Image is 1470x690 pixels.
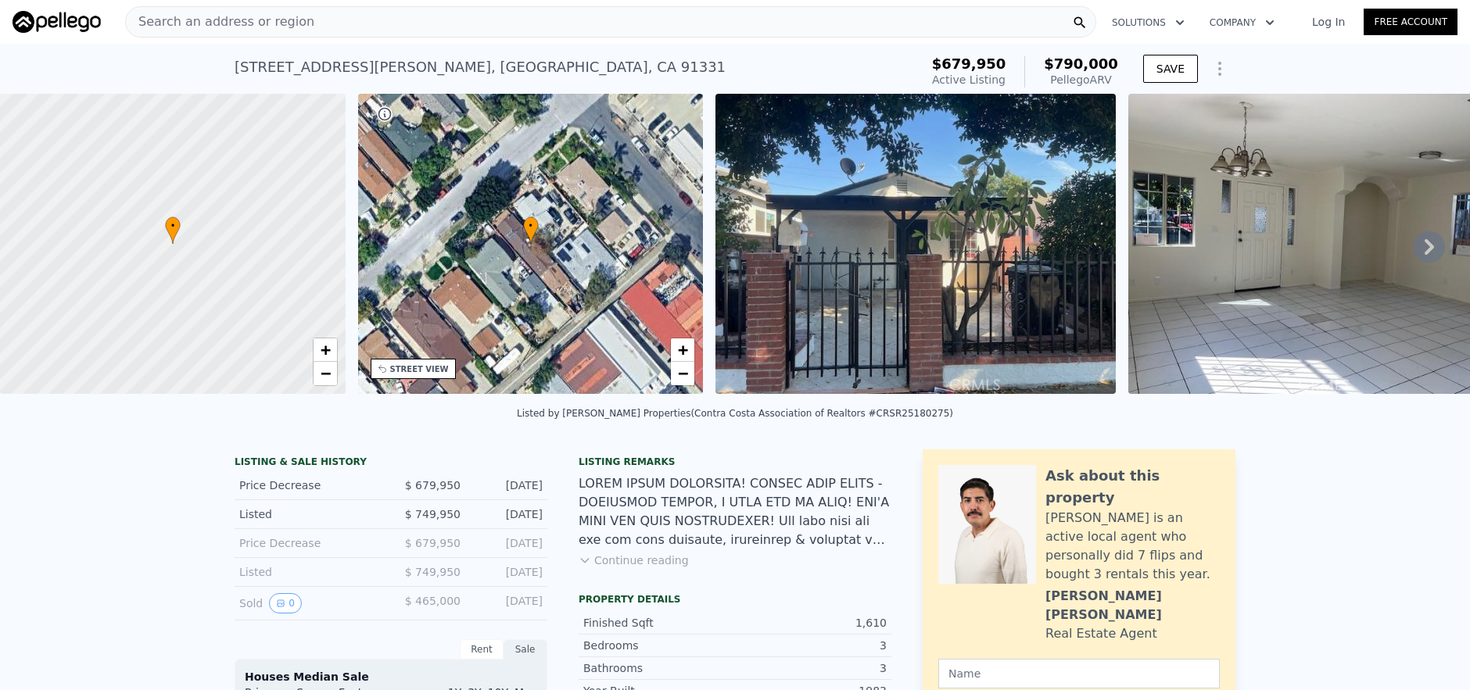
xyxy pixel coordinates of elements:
button: View historical data [269,593,302,613]
div: Listing remarks [579,456,891,468]
div: Property details [579,593,891,606]
div: LISTING & SALE HISTORY [235,456,547,471]
span: • [523,219,539,233]
div: Sale [504,639,547,660]
div: Houses Median Sale [245,669,537,685]
button: Company [1197,9,1287,37]
button: Continue reading [579,552,689,568]
div: Listed [239,506,378,522]
div: 3 [735,660,887,676]
div: 3 [735,638,887,653]
div: • [165,216,181,244]
a: Zoom in [671,338,694,362]
span: $679,950 [932,55,1006,72]
div: [DATE] [473,477,543,493]
span: • [165,219,181,233]
div: • [523,216,539,244]
span: $ 679,950 [405,479,461,492]
span: $ 679,950 [405,537,461,549]
a: Zoom in [314,338,337,362]
span: Search an address or region [126,13,314,31]
img: Pellego [13,11,101,33]
div: Sold [239,593,378,613]
a: Log In [1293,14,1364,30]
div: Listed [239,564,378,580]
div: Listed by [PERSON_NAME] Properties (Contra Costa Association of Realtors #CRSR25180275) [517,408,953,419]
div: STREET VIEW [390,363,449,375]
div: LOREM IPSUM DOLORSITA! CONSEC ADIP ELITS - DOEIUSMOD TEMPOR, I UTLA ETD MA ALIQ! ENI'A MINI VEN Q... [579,474,891,549]
div: [DATE] [473,593,543,613]
div: [PERSON_NAME] [PERSON_NAME] [1045,587,1220,624]
div: Rent [460,639,504,660]
span: $790,000 [1044,55,1118,72]
div: Finished Sqft [583,615,735,631]
a: Free Account [1364,9,1457,35]
div: Price Decrease [239,477,378,493]
div: Ask about this property [1045,465,1220,509]
div: [DATE] [473,535,543,551]
img: Sale: 167432506 Parcel: 54177670 [715,94,1116,394]
a: Zoom out [671,362,694,385]
div: [PERSON_NAME] is an active local agent who personally did 7 flips and bought 3 rentals this year. [1045,509,1220,584]
div: Price Decrease [239,535,378,551]
span: $ 749,950 [405,508,461,520]
span: − [678,363,688,383]
span: + [678,340,688,359]
span: − [320,363,330,383]
div: Bathrooms [583,660,735,676]
input: Name [938,659,1220,688]
div: [DATE] [473,506,543,522]
button: Solutions [1099,9,1197,37]
span: + [320,340,330,359]
a: Zoom out [314,362,337,385]
div: [DATE] [473,564,543,580]
div: 1,610 [735,615,887,631]
button: SAVE [1143,55,1198,83]
span: $ 465,000 [405,595,461,607]
div: Real Estate Agent [1045,624,1157,643]
div: Pellego ARV [1044,72,1118,88]
button: Show Options [1204,53,1235,84]
span: $ 749,950 [405,566,461,578]
div: Bedrooms [583,638,735,653]
div: [STREET_ADDRESS][PERSON_NAME] , [GEOGRAPHIC_DATA] , CA 91331 [235,56,726,78]
span: Active Listing [932,73,1006,86]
